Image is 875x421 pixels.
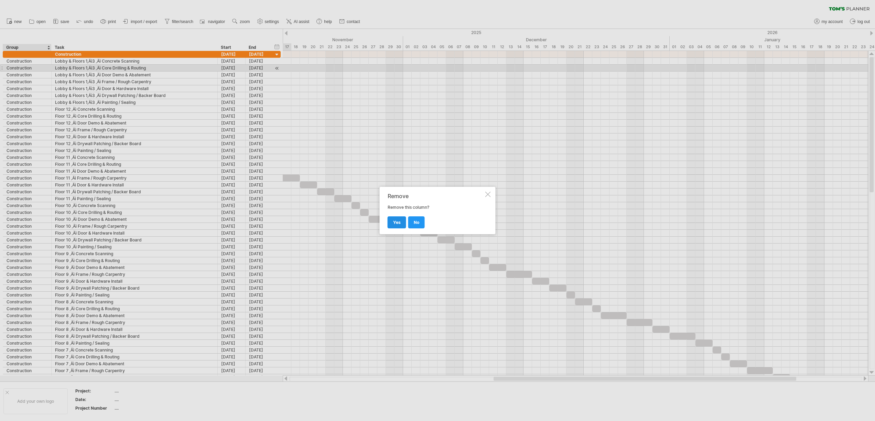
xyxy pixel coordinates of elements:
[414,220,419,225] span: no
[388,193,484,199] div: Remove
[408,216,425,228] a: no
[388,216,406,228] a: yes
[393,220,401,225] span: yes
[388,193,484,228] div: Remove this column?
